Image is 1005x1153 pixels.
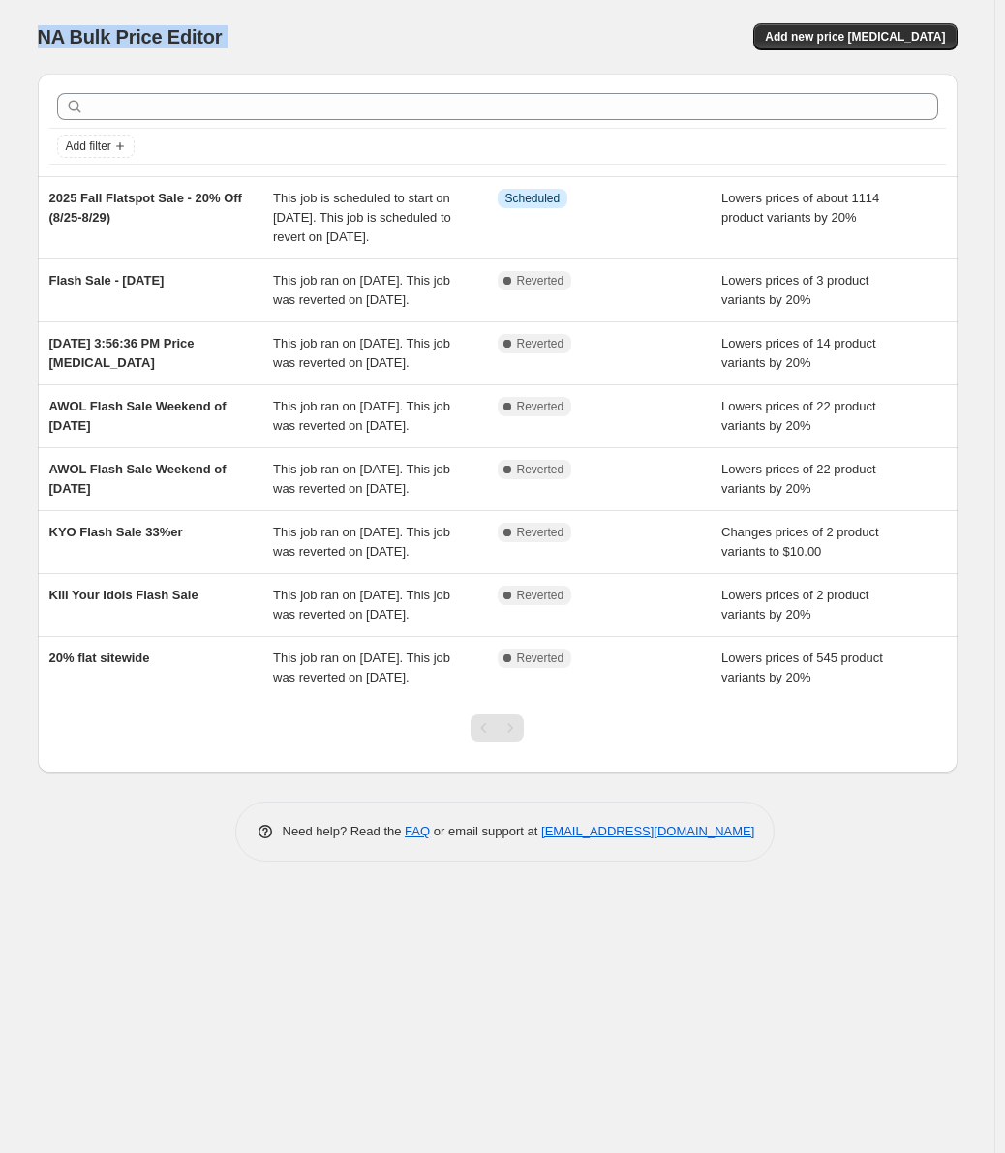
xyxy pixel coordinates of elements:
[517,462,564,477] span: Reverted
[49,336,195,370] span: [DATE] 3:56:36 PM Price [MEDICAL_DATA]
[721,462,876,496] span: Lowers prices of 22 product variants by 20%
[517,525,564,540] span: Reverted
[471,714,524,742] nav: Pagination
[721,525,879,559] span: Changes prices of 2 product variants to $10.00
[765,29,945,45] span: Add new price [MEDICAL_DATA]
[49,525,183,539] span: KYO Flash Sale 33%er
[49,273,165,288] span: Flash Sale - [DATE]
[430,824,541,838] span: or email support at
[57,135,135,158] button: Add filter
[753,23,957,50] button: Add new price [MEDICAL_DATA]
[505,191,561,206] span: Scheduled
[273,336,450,370] span: This job ran on [DATE]. This job was reverted on [DATE].
[273,462,450,496] span: This job ran on [DATE]. This job was reverted on [DATE].
[721,588,868,622] span: Lowers prices of 2 product variants by 20%
[541,824,754,838] a: [EMAIL_ADDRESS][DOMAIN_NAME]
[273,651,450,684] span: This job ran on [DATE]. This job was reverted on [DATE].
[273,399,450,433] span: This job ran on [DATE]. This job was reverted on [DATE].
[721,651,883,684] span: Lowers prices of 545 product variants by 20%
[49,191,242,225] span: 2025 Fall Flatspot Sale - 20% Off (8/25-8/29)
[721,191,879,225] span: Lowers prices of about 1114 product variants by 20%
[273,525,450,559] span: This job ran on [DATE]. This job was reverted on [DATE].
[721,273,868,307] span: Lowers prices of 3 product variants by 20%
[49,651,150,665] span: 20% flat sitewide
[49,399,227,433] span: AWOL Flash Sale Weekend of [DATE]
[721,399,876,433] span: Lowers prices of 22 product variants by 20%
[721,336,876,370] span: Lowers prices of 14 product variants by 20%
[283,824,406,838] span: Need help? Read the
[517,588,564,603] span: Reverted
[517,336,564,351] span: Reverted
[405,824,430,838] a: FAQ
[273,191,451,244] span: This job is scheduled to start on [DATE]. This job is scheduled to revert on [DATE].
[38,26,223,47] span: NA Bulk Price Editor
[517,651,564,666] span: Reverted
[49,588,198,602] span: Kill Your Idols Flash Sale
[66,138,111,154] span: Add filter
[517,273,564,288] span: Reverted
[273,588,450,622] span: This job ran on [DATE]. This job was reverted on [DATE].
[517,399,564,414] span: Reverted
[273,273,450,307] span: This job ran on [DATE]. This job was reverted on [DATE].
[49,462,227,496] span: AWOL Flash Sale Weekend of [DATE]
